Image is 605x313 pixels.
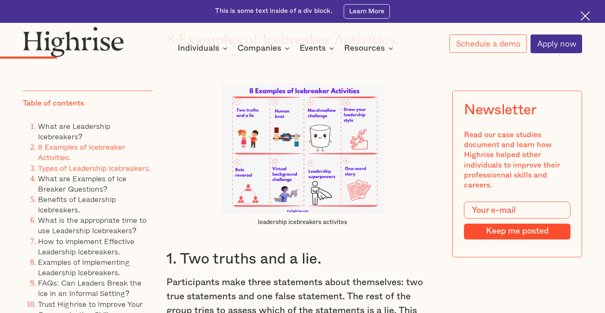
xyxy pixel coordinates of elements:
img: Cross icon [580,11,590,21]
div: This is some text inside of a div block. [215,7,332,16]
a: How to implement Effective Leadership Icebreakers. [38,235,134,257]
input: Keep me posted [464,224,570,239]
div: Resources [344,43,396,53]
a: Learn More [344,4,390,19]
img: Highrise logo [23,27,124,57]
a: 8 Examples of Icebreaker Activities. [38,141,125,163]
a: What is the appropriate time to use Leadership Icebreakers? [38,214,146,236]
form: Modal Form [464,202,570,239]
a: Examples of Implementing Leadership Icebreakers. [38,256,130,278]
div: Events [300,43,337,53]
div: Table of contents [23,99,84,108]
h3: 1. Two truths and a lie. [166,250,438,269]
div: Companies [238,43,281,53]
a: Schedule a demo [449,35,527,53]
div: Read our case studies document and learn how Highrise helped other individuals to improve their p... [464,130,570,190]
figcaption: leadership icebreakers activites [221,218,384,226]
input: Your e-mail [464,202,570,219]
div: Companies [238,43,292,53]
a: Apply now [531,35,583,53]
div: Individuals [178,43,219,53]
div: Resources [344,43,385,53]
a: What are Examples of Ice Breaker Questions? [38,173,126,195]
div: Events [300,43,326,53]
a: Types of Leadership Icebreakers. [38,162,151,174]
a: Benefits of Leadership Icebreakers. [38,193,116,215]
a: FAQs: Can Leaders Break the Ice in an Informal Setting? [38,277,141,299]
a: What are Leadership Icebreakers? [38,120,110,142]
img: leadership icebreakers activites [221,84,384,214]
div: Newsletter [464,102,537,119]
div: Individuals [178,43,230,53]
